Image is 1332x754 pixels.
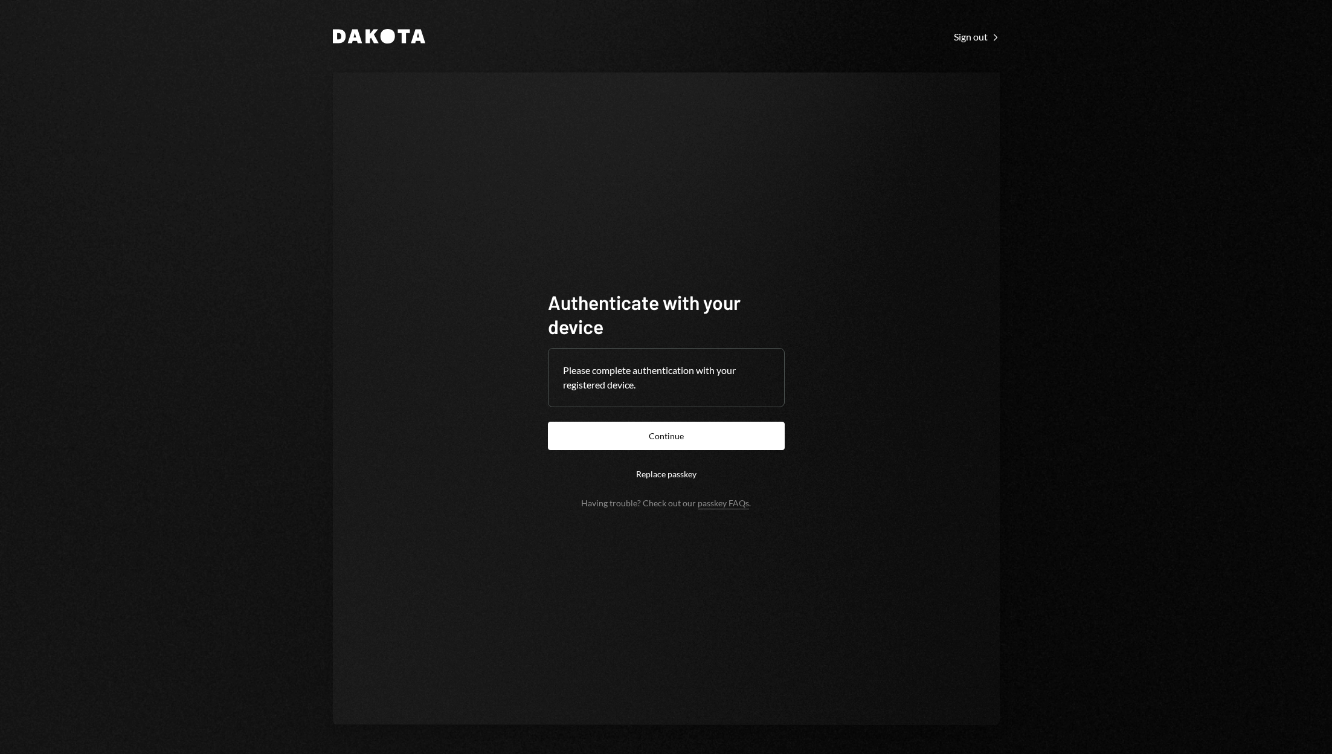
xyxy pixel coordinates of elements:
div: Sign out [954,31,1000,43]
h1: Authenticate with your device [548,290,785,338]
div: Please complete authentication with your registered device. [563,363,770,392]
a: passkey FAQs [698,498,749,509]
a: Sign out [954,30,1000,43]
div: Having trouble? Check out our . [581,498,751,508]
button: Replace passkey [548,460,785,488]
button: Continue [548,422,785,450]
